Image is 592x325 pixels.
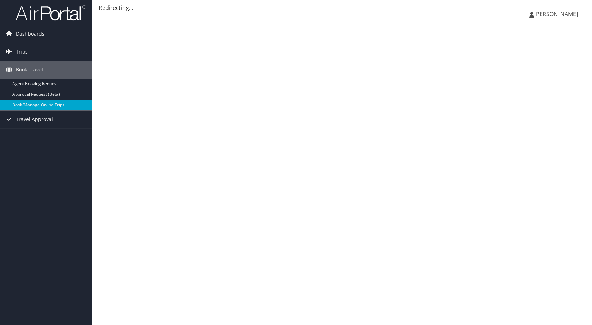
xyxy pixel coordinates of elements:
[16,43,28,61] span: Trips
[16,5,86,21] img: airportal-logo.png
[16,25,44,43] span: Dashboards
[16,61,43,79] span: Book Travel
[16,111,53,128] span: Travel Approval
[534,10,578,18] span: [PERSON_NAME]
[99,4,585,12] div: Redirecting...
[529,4,585,25] a: [PERSON_NAME]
